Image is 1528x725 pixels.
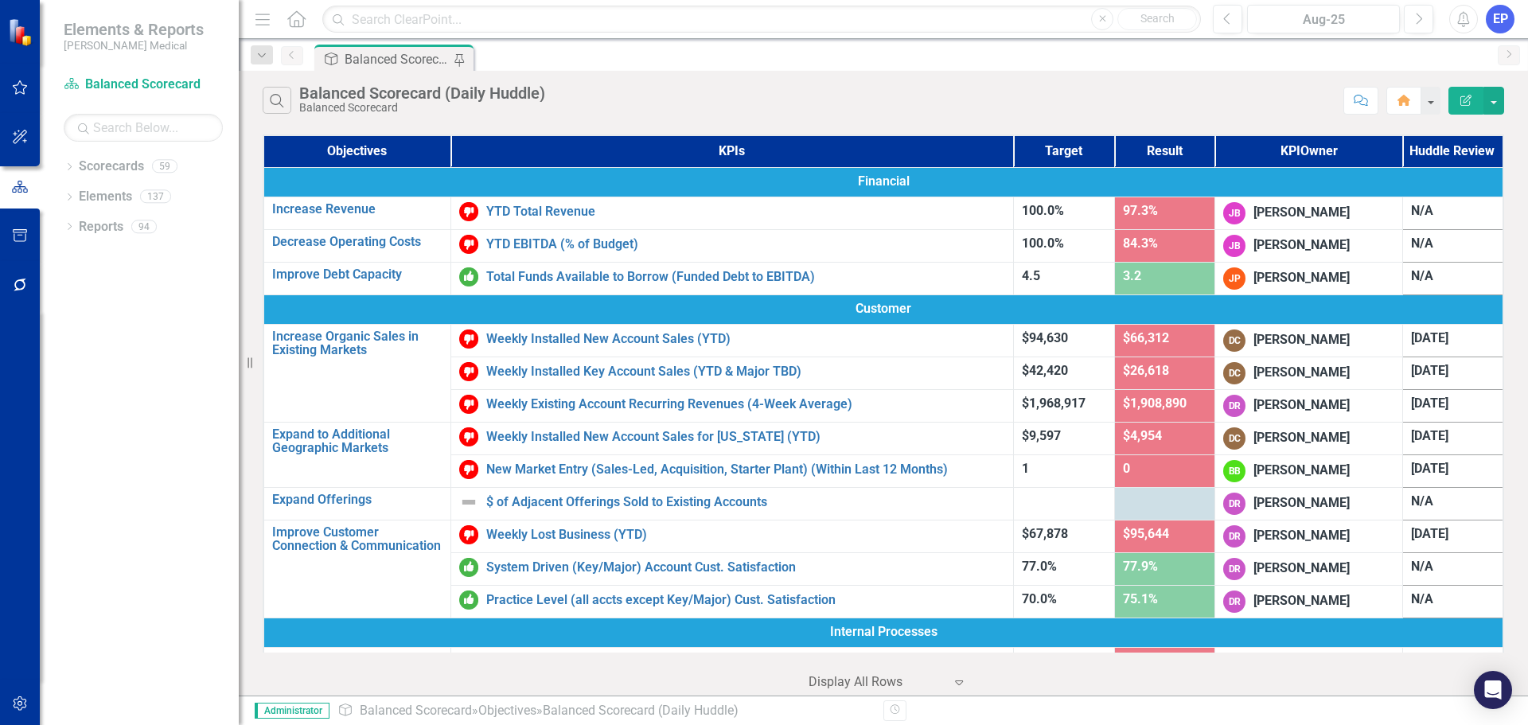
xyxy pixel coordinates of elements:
[263,324,450,422] td: Double-Click to Edit Right Click for Context Menu
[263,294,1503,324] td: Double-Click to Edit
[1253,396,1350,415] div: [PERSON_NAME]
[263,487,450,520] td: Double-Click to Edit Right Click for Context Menu
[459,427,478,446] img: Below Target
[152,160,177,173] div: 59
[64,20,204,39] span: Elements & Reports
[1411,428,1448,443] span: [DATE]
[64,39,204,52] small: [PERSON_NAME] Medical
[263,167,1503,197] td: Double-Click to Edit
[1402,520,1503,552] td: Double-Click to Edit
[1123,428,1162,443] span: $4,954
[486,364,1005,379] a: Weekly Installed Key Account Sales (YTD & Major TBD)
[1223,525,1245,548] div: DR
[459,591,478,610] img: On or Above Target
[1411,493,1495,511] div: N/A
[459,558,478,577] img: On or Above Target
[1223,202,1245,224] div: JB
[450,487,1013,520] td: Double-Click to Edit Right Click for Context Menu
[1402,454,1503,487] td: Double-Click to Edit
[450,324,1013,357] td: Double-Click to Edit Right Click for Context Menu
[322,6,1201,33] input: Search ClearPoint...
[272,202,442,216] a: Increase Revenue
[459,493,478,512] img: Not Defined
[64,76,223,94] a: Balanced Scorecard
[272,300,1495,318] span: Customer
[1411,330,1448,345] span: [DATE]
[486,430,1005,444] a: Weekly Installed New Account Sales for [US_STATE] (YTD)
[1253,204,1350,222] div: [PERSON_NAME]
[1022,559,1057,574] span: 77.0%
[1022,461,1029,476] span: 1
[1402,389,1503,422] td: Double-Click to Edit
[1411,396,1448,411] span: [DATE]
[263,520,450,618] td: Double-Click to Edit Right Click for Context Menu
[1474,671,1512,709] div: Open Intercom Messenger
[1022,591,1057,606] span: 70.0%
[486,462,1005,477] a: New Market Entry (Sales-Led, Acquisition, Starter Plant) (Within Last 12 Months)
[1022,236,1064,251] span: 100.0%
[272,493,442,507] a: Expand Offerings
[486,495,1005,509] a: $ of Adjacent Offerings Sold to Existing Accounts
[1253,494,1350,513] div: [PERSON_NAME]
[1022,396,1086,411] span: $1,968,917
[1223,395,1245,417] div: DR
[1215,229,1402,262] td: Double-Click to Edit
[1215,389,1402,422] td: Double-Click to Edit
[263,262,450,294] td: Double-Click to Edit Right Click for Context Menu
[459,329,478,349] img: Below Target
[1486,5,1514,33] button: EP
[1123,559,1158,574] span: 77.9%
[1411,558,1495,576] div: N/A
[1402,585,1503,618] td: Double-Click to Edit
[1253,364,1350,382] div: [PERSON_NAME]
[459,362,478,381] img: Below Target
[272,267,442,282] a: Improve Debt Capacity
[486,560,1005,575] a: System Driven (Key/Major) Account Cust. Satisfaction
[345,49,450,69] div: Balanced Scorecard (Daily Huddle)
[486,205,1005,219] a: YTD Total Revenue
[1253,269,1350,287] div: [PERSON_NAME]
[1402,647,1503,680] td: Double-Click to Edit
[1215,552,1402,585] td: Double-Click to Edit
[263,618,1503,647] td: Double-Click to Edit
[1223,558,1245,580] div: DR
[1123,526,1169,541] span: $95,644
[1411,526,1448,541] span: [DATE]
[79,218,123,236] a: Reports
[459,267,478,286] img: On or Above Target
[1253,527,1350,545] div: [PERSON_NAME]
[1223,591,1245,613] div: DR
[1223,235,1245,257] div: JB
[140,190,171,204] div: 137
[450,454,1013,487] td: Double-Click to Edit Right Click for Context Menu
[1022,330,1068,345] span: $94,630
[79,158,144,176] a: Scorecards
[1215,262,1402,294] td: Double-Click to Edit
[299,84,545,102] div: Balanced Scorecard (Daily Huddle)
[1223,267,1245,290] div: JP
[1411,202,1495,220] div: N/A
[450,229,1013,262] td: Double-Click to Edit Right Click for Context Menu
[1140,12,1175,25] span: Search
[543,703,739,718] div: Balanced Scorecard (Daily Huddle)
[450,357,1013,389] td: Double-Click to Edit Right Click for Context Menu
[450,585,1013,618] td: Double-Click to Edit Right Click for Context Menu
[263,422,450,487] td: Double-Click to Edit Right Click for Context Menu
[1253,559,1350,578] div: [PERSON_NAME]
[1402,262,1503,294] td: Double-Click to Edit
[1123,236,1158,251] span: 84.3%
[459,395,478,414] img: Below Target
[1223,460,1245,482] div: BB
[8,18,36,45] img: ClearPoint Strategy
[459,202,478,221] img: Below Target
[360,703,472,718] a: Balanced Scorecard
[1247,5,1400,33] button: Aug-25
[272,173,1495,191] span: Financial
[1022,526,1068,541] span: $67,878
[1411,235,1495,253] div: N/A
[459,460,478,479] img: Below Target
[272,235,442,249] a: Decrease Operating Costs
[1215,487,1402,520] td: Double-Click to Edit
[1215,647,1402,680] td: Double-Click to Edit
[79,188,132,206] a: Elements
